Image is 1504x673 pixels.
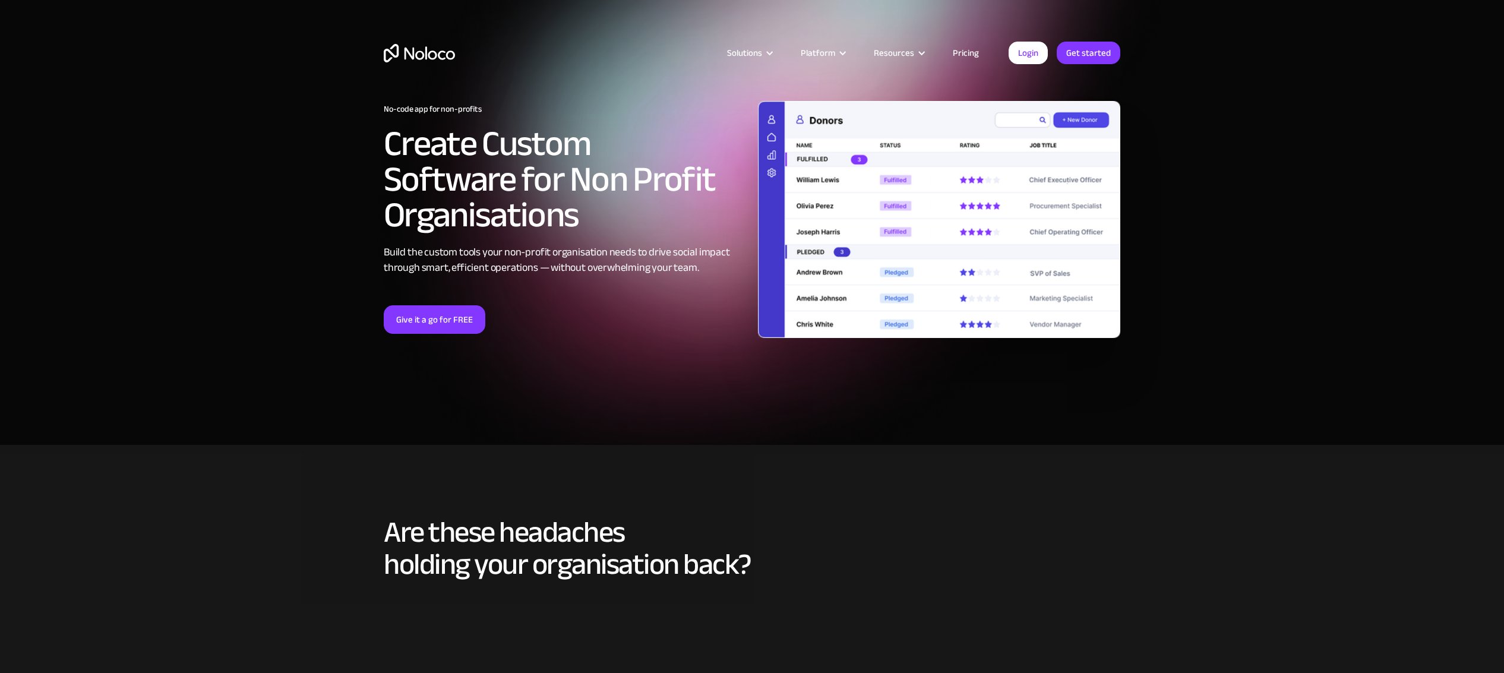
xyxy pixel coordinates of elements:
[786,45,859,61] div: Platform
[712,45,786,61] div: Solutions
[384,44,455,62] a: home
[801,45,835,61] div: Platform
[384,305,485,334] a: Give it a go for FREE
[859,45,938,61] div: Resources
[1009,42,1048,64] a: Login
[384,245,746,276] div: Build the custom tools your non-profit organisation needs to drive social impact through smart, e...
[938,45,994,61] a: Pricing
[384,516,1120,580] h2: Are these headaches holding your organisation back?
[727,45,762,61] div: Solutions
[1057,42,1120,64] a: Get started
[384,126,746,233] h2: Create Custom Software for Non Profit Organisations
[874,45,914,61] div: Resources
